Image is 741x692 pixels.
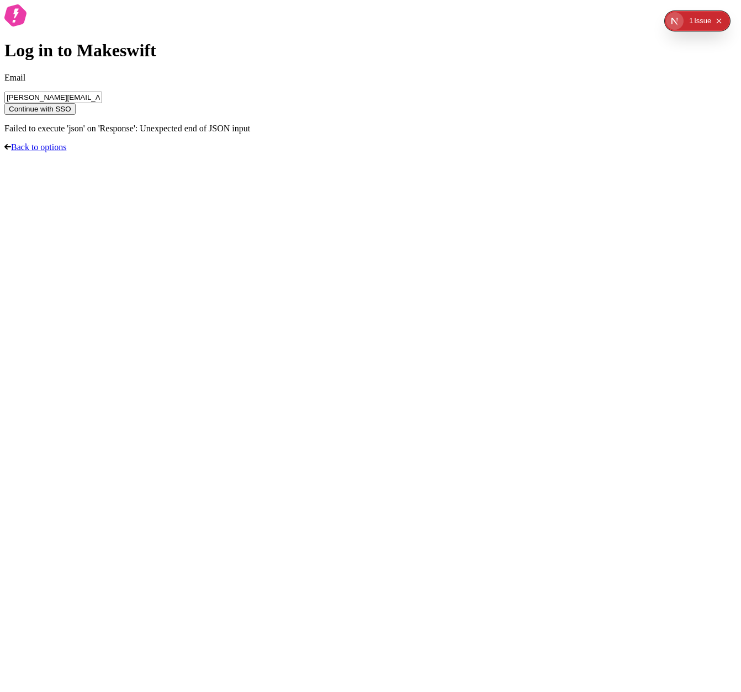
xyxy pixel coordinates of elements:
[4,73,737,83] p: Email
[4,142,66,152] a: Back to options
[4,40,737,61] h1: Log in to Makeswift
[9,105,71,113] span: Continue with SSO
[4,103,76,115] button: Continue with SSO
[4,124,737,134] p: Failed to execute 'json' on 'Response': Unexpected end of JSON input
[4,92,102,103] input: Email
